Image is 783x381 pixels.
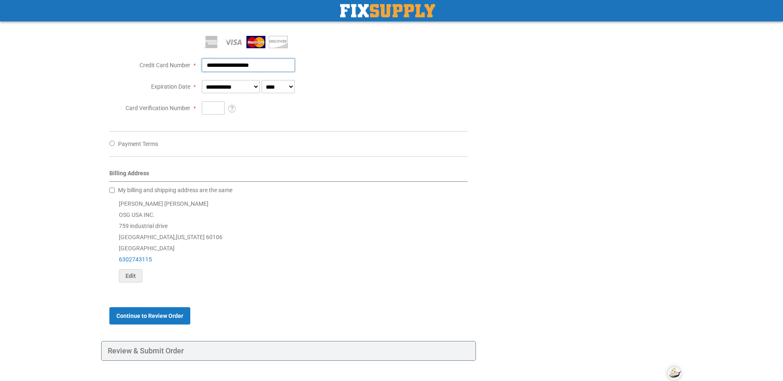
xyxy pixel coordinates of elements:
[151,83,190,90] span: Expiration Date
[125,105,190,111] span: Card Verification Number
[340,4,435,17] a: store logo
[118,141,158,147] span: Payment Terms
[269,36,288,48] img: Discover
[118,187,232,193] span: My billing and shipping address are the same
[101,341,476,361] div: Review & Submit Order
[140,62,190,68] span: Credit Card Number
[246,36,265,48] img: MasterCard
[116,313,183,319] span: Continue to Review Order
[340,4,435,17] img: Fix Industrial Supply
[109,307,190,325] button: Continue to Review Order
[202,36,221,48] img: American Express
[119,269,142,282] button: Edit
[224,36,243,48] img: Visa
[125,273,136,279] span: Edit
[109,169,468,182] div: Billing Address
[109,198,468,282] div: [PERSON_NAME] [PERSON_NAME] OSG USA INC. 759 industrial drive [GEOGRAPHIC_DATA] , 60106 [GEOGRAPH...
[176,234,205,240] span: [US_STATE]
[119,256,152,263] a: 6302743115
